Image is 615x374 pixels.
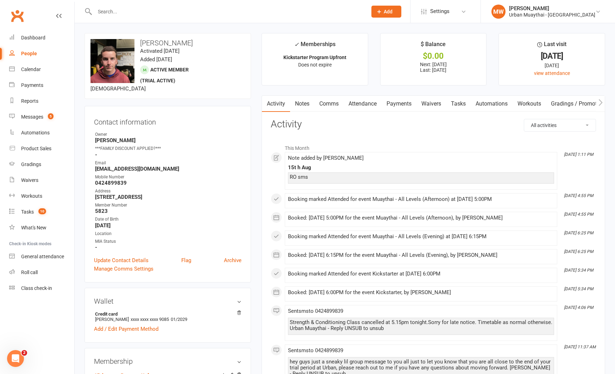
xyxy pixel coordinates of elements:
[382,96,416,112] a: Payments
[21,98,38,104] div: Reports
[288,252,554,258] div: Booked: [DATE] 6:15PM for the event Muaythai - All Levels (Evening), by [PERSON_NAME]
[94,115,241,126] h3: Contact information
[140,48,180,54] time: Activated [DATE]
[9,280,74,296] a: Class kiosk mode
[8,7,26,25] a: Clubworx
[9,93,74,109] a: Reports
[288,271,554,277] div: Booking marked Attended for event Kickstarter at [DATE] 6:00PM
[181,256,191,265] a: Flag
[94,325,158,333] a: Add / Edit Payment Method
[446,96,471,112] a: Tasks
[140,67,189,83] span: Active member (trial active)
[271,119,596,130] h3: Activity
[95,188,241,195] div: Address
[48,113,54,119] span: 5
[7,350,24,367] iframe: Intercom live chat
[298,62,332,68] span: Does not expire
[9,188,74,204] a: Workouts
[290,96,314,112] a: Notes
[95,137,241,144] strong: [PERSON_NAME]
[9,109,74,125] a: Messages 5
[140,56,172,63] time: Added [DATE]
[21,114,43,120] div: Messages
[505,52,598,60] div: [DATE]
[94,256,149,265] a: Update Contact Details
[491,5,506,19] div: MW
[21,161,41,167] div: Gradings
[384,9,393,14] span: Add
[171,317,187,322] span: 01/2029
[94,297,241,305] h3: Wallet
[421,40,446,52] div: $ Balance
[288,165,554,171] div: 15t h Aug
[21,193,42,199] div: Workouts
[95,166,241,172] strong: [EMAIL_ADDRESS][DOMAIN_NAME]
[9,172,74,188] a: Waivers
[95,244,241,251] strong: -
[95,131,241,138] div: Owner
[564,344,596,349] i: [DATE] 11:37 AM
[288,308,343,314] span: Sent sms to 0424899839
[21,146,51,151] div: Product Sales
[564,212,593,217] i: [DATE] 4:55 PM
[21,130,50,135] div: Automations
[95,216,241,223] div: Date of Birth
[283,55,346,60] strong: Kickstarter Program Upfront
[416,96,446,112] a: Waivers
[90,85,146,92] span: [DEMOGRAPHIC_DATA]
[21,350,27,356] span: 2
[95,208,241,214] strong: 5823
[38,208,46,214] span: 10
[95,180,241,186] strong: 0424899839
[271,141,596,152] li: This Month
[262,96,290,112] a: Activity
[288,215,554,221] div: Booked: [DATE] 5:00PM for the event Muaythai - All Levels (Afternoon), by [PERSON_NAME]
[509,12,595,18] div: Urban Muaythai - [GEOGRAPHIC_DATA]
[21,285,52,291] div: Class check-in
[387,52,480,60] div: $0.00
[95,160,241,166] div: Email
[513,96,546,112] a: Workouts
[290,319,552,331] div: Strength & Conditioning Class cancelled at 5.15pm tonight.Sorry for late notice. Timetable as nor...
[9,46,74,62] a: People
[288,196,554,202] div: Booking marked Attended for event Muaythai - All Levels (Afternoon) at [DATE] 5:00PM
[21,270,38,275] div: Roll call
[9,204,74,220] a: Tasks 10
[95,152,241,158] strong: -
[564,249,593,254] i: [DATE] 6:25 PM
[95,145,241,152] div: ***FAMILY DISCOUNT APPLIED?***
[9,30,74,46] a: Dashboard
[21,225,46,230] div: What's New
[9,249,74,265] a: General attendance kiosk mode
[90,39,134,83] img: image1753084225.png
[9,265,74,280] a: Roll call
[21,254,64,259] div: General attendance
[534,70,570,76] a: view attendance
[94,310,241,323] li: [PERSON_NAME]
[95,194,241,200] strong: [STREET_ADDRESS]
[224,256,241,265] a: Archive
[288,290,554,296] div: Booked: [DATE] 6:00PM for the event Kickstarter, by [PERSON_NAME]
[430,4,450,19] span: Settings
[95,174,241,180] div: Mobile Number
[564,305,593,310] i: [DATE] 4:06 PM
[509,5,595,12] div: [PERSON_NAME]
[21,209,34,215] div: Tasks
[95,222,241,229] strong: [DATE]
[546,96,613,112] a: Gradings / Promotions
[95,311,238,317] strong: Credit card
[131,317,169,322] span: xxxx xxxx xxxx 9085
[95,230,241,237] div: Location
[21,82,43,88] div: Payments
[564,286,593,291] i: [DATE] 5:34 PM
[21,177,38,183] div: Waivers
[94,357,241,365] h3: Membership
[94,265,153,273] a: Manage Comms Settings
[294,40,335,53] div: Memberships
[21,35,45,40] div: Dashboard
[564,152,593,157] i: [DATE] 1:11 PM
[93,7,362,17] input: Search...
[9,62,74,77] a: Calendar
[564,193,593,198] i: [DATE] 4:55 PM
[288,234,554,240] div: Booking marked Attended for event Muaythai - All Levels (Evening) at [DATE] 6:15PM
